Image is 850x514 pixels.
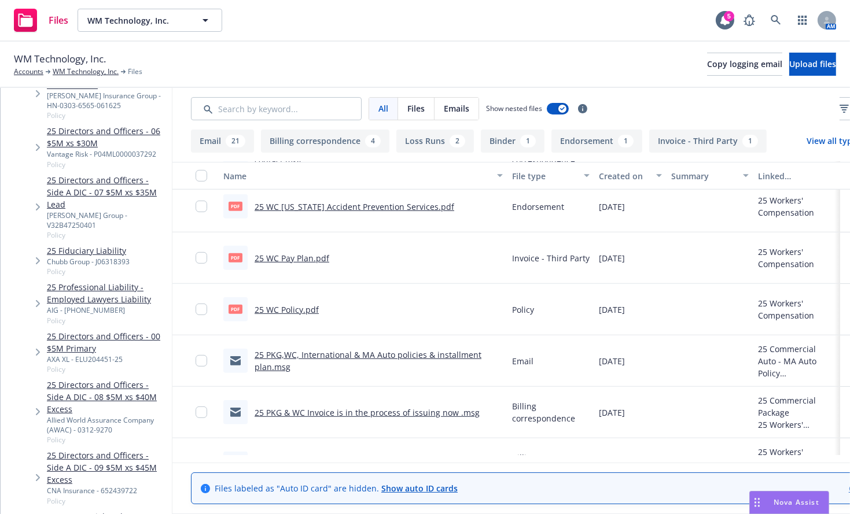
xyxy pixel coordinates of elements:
[47,281,167,305] a: 25 Professional Liability - Employed Lawyers Liability
[255,407,480,418] a: 25 PKG & WC Invoice is in the process of issuing now .msg
[520,135,536,147] div: 1
[507,162,594,190] button: File type
[47,210,167,230] div: [PERSON_NAME] Group - V32B47250401
[512,355,533,367] span: Email
[618,135,634,147] div: 1
[215,482,458,494] span: Files labeled as "Auto ID card" are hidden.
[47,245,130,257] a: 25 Fiduciary Liability
[749,491,829,514] button: Nova Assist
[14,51,106,66] span: WM Technology, Inc.
[223,170,490,182] div: Name
[47,364,167,374] span: Policy
[49,16,68,25] span: Files
[764,9,788,32] a: Search
[481,130,544,153] button: Binder
[196,252,207,264] input: Toggle Row Selected
[47,257,130,267] div: Chubb Group - J06318393
[255,304,319,315] a: 25 WC Policy.pdf
[47,160,167,169] span: Policy
[791,9,814,32] a: Switch app
[365,135,381,147] div: 4
[14,66,43,77] a: Accounts
[47,496,167,506] span: Policy
[512,452,590,476] span: Billing correspondence
[47,267,130,276] span: Policy
[47,305,167,315] div: AIG - [PHONE_NUMBER]
[378,102,388,114] span: All
[512,304,534,316] span: Policy
[196,355,207,367] input: Toggle Row Selected
[649,130,767,153] button: Invoice - Third Party
[226,135,245,147] div: 21
[444,102,469,114] span: Emails
[667,162,753,190] button: Summary
[789,53,836,76] button: Upload files
[219,162,507,190] button: Name
[9,4,73,36] a: Files
[47,486,167,495] div: CNA Insurance - 652439722
[512,201,564,213] span: Endorsement
[594,162,667,190] button: Created on
[486,103,542,113] span: Show nested files
[255,253,329,264] a: 25 WC Pay Plan.pdf
[47,149,167,159] div: Vantage Risk - P04ML0000037292
[53,66,119,77] a: WM Technology, Inc.
[47,435,167,445] span: Policy
[47,230,167,240] span: Policy
[599,304,625,316] span: [DATE]
[758,246,836,270] div: 25 Workers' Compensation
[261,130,389,153] button: Billing correspondence
[396,130,474,153] button: Loss Runs
[599,355,625,367] span: [DATE]
[47,330,167,354] a: 25 Directors and Officers - 00 $5M Primary
[47,379,167,415] a: 25 Directors and Officers - Side A DIC - 08 $5M xs $40M Excess
[738,9,761,32] a: Report a Bug
[196,304,207,315] input: Toggle Row Selected
[758,194,836,219] div: 25 Workers' Compensation
[78,9,222,32] button: WM Technology, Inc.
[599,201,625,213] span: [DATE]
[753,162,840,190] button: Linked associations
[191,97,362,120] input: Search by keyword...
[407,102,425,114] span: Files
[774,497,819,507] span: Nova Assist
[229,253,242,262] span: pdf
[47,91,167,110] div: [PERSON_NAME] Insurance Group - HN-0303-6565-061625
[512,400,590,424] span: Billing correspondence
[87,14,187,27] span: WM Technology, Inc.
[742,135,758,147] div: 1
[758,394,836,419] div: 25 Commercial Package
[724,11,734,21] div: 5
[707,53,782,76] button: Copy logging email
[47,354,167,364] div: AXA XL - ELU204451-25
[599,406,625,419] span: [DATE]
[671,170,736,182] div: Summary
[758,343,836,379] div: 25 Commercial Auto - MA Auto Policy
[758,170,836,182] div: Linked associations
[599,170,649,182] div: Created on
[47,125,167,149] a: 25 Directors and Officers - 06 $5M xs $30M
[47,110,167,120] span: Policy
[707,58,782,69] span: Copy logging email
[255,349,481,372] a: 25 PKG,WC, International & MA Auto policies & installment plan.msg
[512,252,590,264] span: Invoice - Third Party
[128,66,142,77] span: Files
[47,316,167,326] span: Policy
[789,58,836,69] span: Upload files
[512,170,577,182] div: File type
[191,130,254,153] button: Email
[196,201,207,212] input: Toggle Row Selected
[758,297,836,321] div: 25 Workers' Compensation
[196,406,207,418] input: Toggle Row Selected
[450,135,465,147] div: 2
[47,174,167,210] a: 25 Directors and Officers - Side A DIC - 07 $5M xs $35M Lead
[229,202,242,210] span: pdf
[381,483,458,494] a: Show auto ID cards
[758,419,836,431] div: 25 Workers' Compensation
[758,446,836,470] div: 25 Workers' Compensation
[229,305,242,313] span: pdf
[255,201,454,212] a: 25 WC [US_STATE] Accident Prevention Services.pdf
[196,170,207,182] input: Select all
[47,449,167,486] a: 25 Directors and Officers - Side A DIC - 09 $5M xs $45M Excess
[750,491,764,513] div: Drag to move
